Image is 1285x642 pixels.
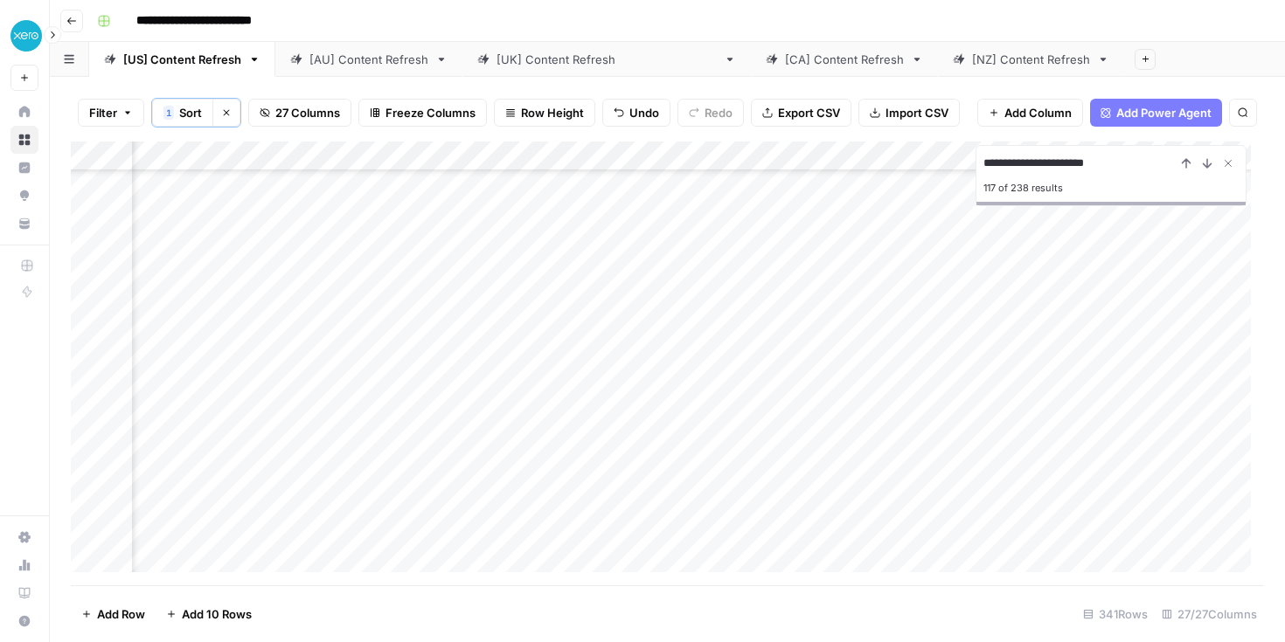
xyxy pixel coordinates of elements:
button: 1Sort [152,99,212,127]
span: Freeze Columns [385,104,476,121]
div: [NZ] Content Refresh [972,51,1090,68]
button: Undo [602,99,670,127]
div: 117 of 238 results [983,177,1239,198]
span: Add 10 Rows [182,605,252,623]
button: Filter [78,99,144,127]
span: Add Power Agent [1116,104,1212,121]
a: [NZ] Content Refresh [938,42,1124,77]
button: Freeze Columns [358,99,487,127]
div: [US] Content Refresh [123,51,241,68]
span: Add Row [97,605,145,623]
div: 27/27 Columns [1155,600,1264,628]
span: Filter [89,104,117,121]
button: Add Row [71,600,156,628]
span: Undo [629,104,659,121]
span: Add Column [1004,104,1072,121]
button: Next Result [1197,153,1218,174]
div: [CA] Content Refresh [785,51,904,68]
button: Redo [677,99,744,127]
button: Row Height [494,99,595,127]
span: Import CSV [886,104,948,121]
button: Add Column [977,99,1083,127]
a: Browse [10,126,38,154]
span: Redo [705,104,733,121]
span: Export CSV [778,104,840,121]
button: Previous Result [1176,153,1197,174]
a: [[GEOGRAPHIC_DATA]] Content Refresh [462,42,751,77]
a: [US] Content Refresh [89,42,275,77]
img: XeroOps Logo [10,20,42,52]
div: [AU] Content Refresh [309,51,428,68]
a: Your Data [10,210,38,238]
span: 27 Columns [275,104,340,121]
span: Sort [179,104,202,121]
a: Insights [10,154,38,182]
a: [AU] Content Refresh [275,42,462,77]
button: Help + Support [10,607,38,635]
span: Row Height [521,104,584,121]
div: 341 Rows [1076,600,1155,628]
div: [[GEOGRAPHIC_DATA]] Content Refresh [497,51,717,68]
a: Home [10,98,38,126]
a: Learning Hub [10,579,38,607]
button: Workspace: XeroOps [10,14,38,58]
button: Add 10 Rows [156,600,262,628]
a: [CA] Content Refresh [751,42,938,77]
button: Export CSV [751,99,851,127]
button: Add Power Agent [1090,99,1222,127]
a: Settings [10,523,38,551]
a: Opportunities [10,182,38,210]
div: 1 [163,106,174,120]
button: 27 Columns [248,99,351,127]
span: 1 [166,106,171,120]
button: Close Search [1218,153,1239,174]
button: Import CSV [858,99,960,127]
a: Usage [10,551,38,579]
